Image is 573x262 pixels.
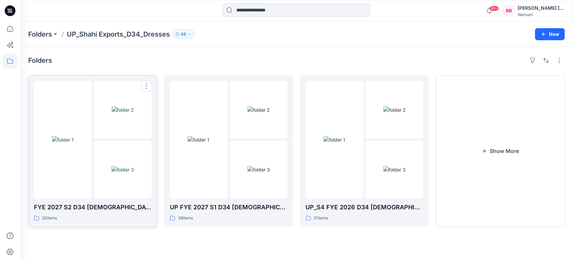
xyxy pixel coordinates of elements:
span: 99+ [489,6,499,11]
img: folder 1 [52,136,74,143]
img: folder 3 [111,166,134,173]
img: folder 1 [324,136,345,143]
p: UP_Shahi Exports_D34_Dresses [67,30,170,39]
a: folder 1folder 2folder 3UP_S4 FYE 2026 D34 [DEMOGRAPHIC_DATA] Dresses21items [300,75,429,227]
p: FYE 2027 S2 D34 [DEMOGRAPHIC_DATA] Dresses - Shahi [34,203,152,212]
div: RR [503,5,515,17]
h4: Folders [28,56,52,64]
button: Show More [436,75,565,227]
p: 38 items [178,215,193,222]
div: Walmart [518,12,565,17]
a: folder 1folder 2folder 3FYE 2027 S2 D34 [DEMOGRAPHIC_DATA] Dresses - Shahi20items [28,75,157,227]
p: 66 [181,31,186,38]
img: folder 2 [383,106,405,113]
img: folder 2 [112,106,134,113]
img: folder 2 [247,106,270,113]
p: 20 items [42,215,57,222]
img: folder 3 [247,166,270,173]
p: UP_S4 FYE 2026 D34 [DEMOGRAPHIC_DATA] Dresses [306,203,424,212]
button: New [535,28,565,40]
p: UP FYE 2027 S1 D34 [DEMOGRAPHIC_DATA] Dresses [170,203,288,212]
a: Folders [28,30,52,39]
a: folder 1folder 2folder 3UP FYE 2027 S1 D34 [DEMOGRAPHIC_DATA] Dresses38items [164,75,293,227]
img: folder 1 [188,136,209,143]
img: folder 3 [383,166,406,173]
button: 66 [173,30,195,39]
p: 21 items [314,215,328,222]
div: [PERSON_NAME] [PERSON_NAME] [518,4,565,12]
